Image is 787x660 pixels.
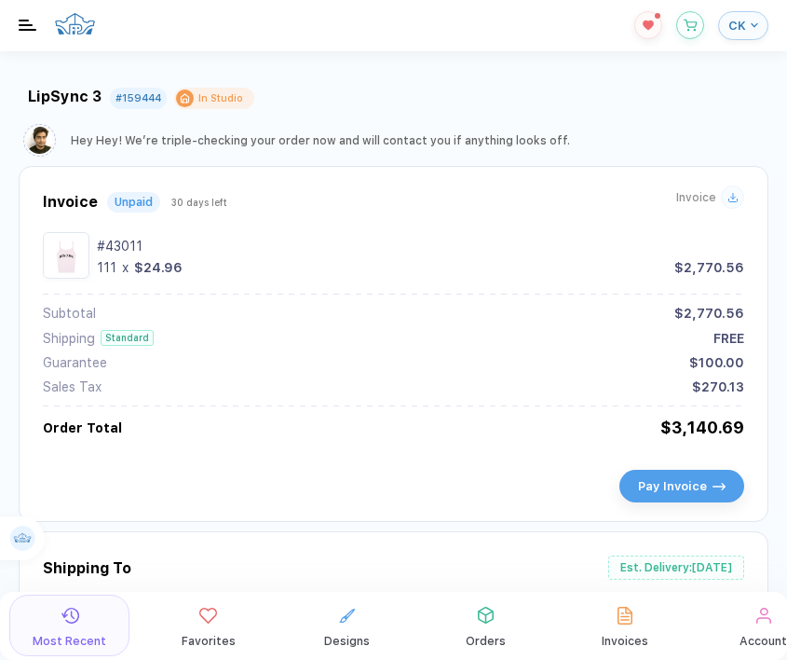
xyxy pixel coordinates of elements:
div: Standard [101,330,154,346]
button: link to icon [287,595,408,656]
div: Order Total [43,420,122,435]
div: $2,770.56 [674,306,744,321]
div: Guarantee [43,355,107,370]
button: link to icon [9,595,130,656]
img: crown [54,6,96,41]
span: Invoice [676,191,716,204]
span: Pay Invoice [638,479,707,493]
span: CK [728,19,746,33]
div: FREE [713,331,744,346]
div: $2,770.56 [674,260,744,275]
div: #159444 [115,92,161,104]
span: Invoice [43,193,98,211]
div: Subtotal [43,306,96,321]
div: Hey Hey! We’re triple-checking your order now and will contact you if anything looks off. [71,134,570,147]
div: Sales Tax [43,379,102,394]
img: 7885d21b-35fd-465e-b81d-66bb3474cd4e_nt_front_1758756789438.jpg [47,237,85,274]
div: $270.13 [692,379,744,394]
div: 111 [97,260,116,275]
img: menu [19,20,36,31]
button: link to icon [148,595,269,656]
button: Pay Invoiceicon [619,470,744,502]
div: $100.00 [689,355,744,370]
div: $3,140.69 [660,418,744,437]
div: Shipping To [43,559,131,577]
button: link to icon [426,595,547,656]
div: Est. Delivery: [DATE] [608,556,744,580]
div: #43011 [97,239,744,254]
div: Shipping [43,331,95,346]
div: LipSync 3 [28,88,102,109]
img: user profile [10,526,35,551]
button: CK [718,11,768,40]
sup: 1 [655,13,660,19]
div: $24.96 [134,260,183,275]
span: 30 days left [171,197,227,208]
img: icon [712,483,726,490]
button: link to icon [564,595,685,656]
div: x [120,260,130,275]
div: Unpaid [115,196,153,209]
div: In Studio [198,92,243,104]
img: Tariq.png [26,127,53,154]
